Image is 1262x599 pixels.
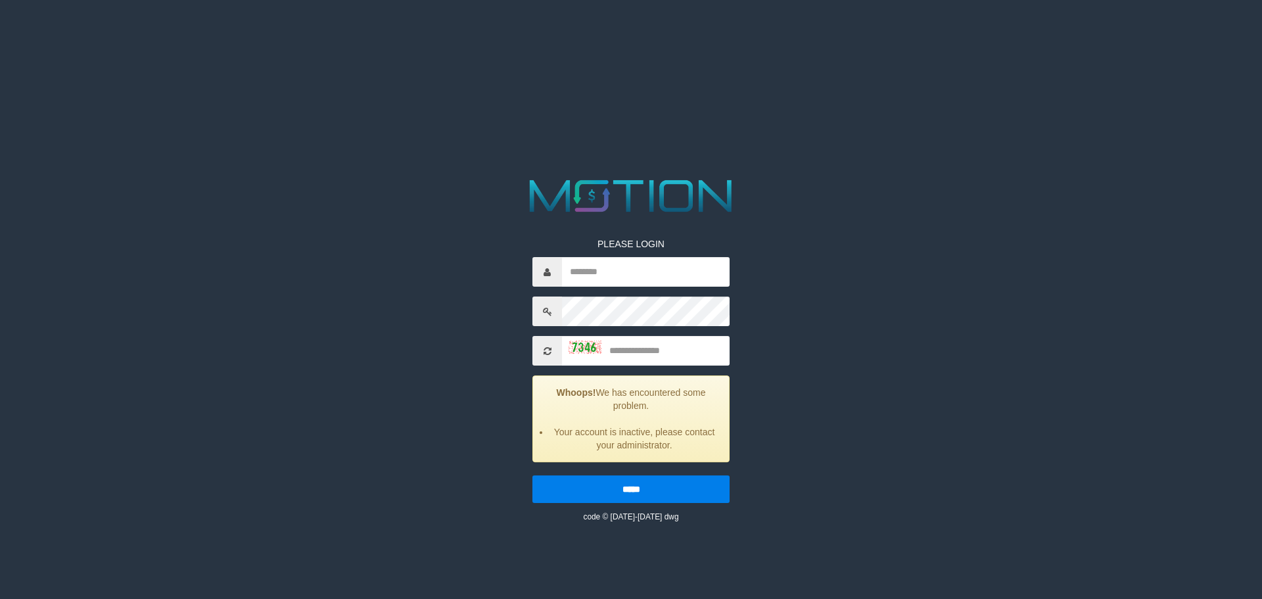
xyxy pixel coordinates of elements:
[557,387,596,398] strong: Whoops!
[583,512,678,521] small: code © [DATE]-[DATE] dwg
[569,341,601,354] img: captcha
[521,174,741,218] img: MOTION_logo.png
[532,237,730,251] p: PLEASE LOGIN
[549,425,719,452] li: Your account is inactive, please contact your administrator.
[532,375,730,462] div: We has encountered some problem.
